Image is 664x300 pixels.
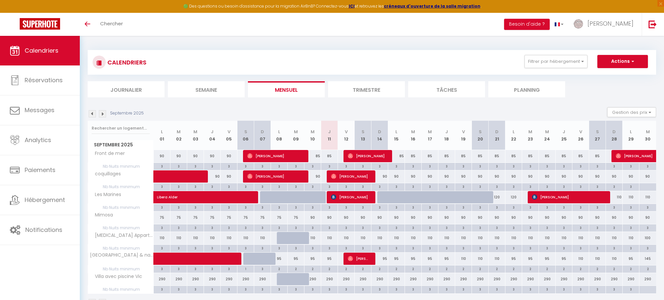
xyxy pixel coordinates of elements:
div: 90 [556,212,572,224]
th: 19 [455,121,472,150]
th: 11 [321,121,338,150]
div: 3 [271,204,287,210]
abbr: M [428,129,432,135]
div: 3 [606,163,622,169]
div: 3 [388,163,405,169]
abbr: M [177,129,181,135]
div: 3 [371,204,388,210]
div: 90 [221,150,237,162]
span: Mimosa [89,212,115,219]
div: 3 [606,183,622,189]
abbr: L [395,129,397,135]
img: logout [649,20,657,28]
div: 90 [489,170,505,183]
div: 90 [405,170,422,183]
div: 90 [639,170,656,183]
input: Rechercher un logement... [92,122,150,134]
span: Front de mer [89,150,126,157]
th: 21 [489,121,505,150]
abbr: S [596,129,599,135]
div: 90 [187,150,204,162]
div: 3 [204,183,220,189]
div: 85 [539,150,556,162]
th: 02 [170,121,187,150]
button: Gestion des prix [607,107,656,117]
div: 3 [405,204,421,210]
div: 3 [388,183,405,189]
div: 90 [321,212,338,224]
div: 3 [472,204,488,210]
th: 29 [623,121,639,150]
span: Septembre 2025 [88,140,153,150]
li: Tâches [408,81,485,97]
div: 3 [254,183,271,189]
div: 3 [237,163,254,169]
div: 3 [438,183,455,189]
div: 90 [505,170,522,183]
div: 90 [388,212,405,224]
div: 3 [505,183,522,189]
div: 3 [237,183,254,189]
abbr: D [612,129,616,135]
div: 90 [589,212,606,224]
div: 3 [304,183,321,189]
th: 24 [539,121,556,150]
th: 17 [422,121,438,150]
th: 01 [154,121,170,150]
abbr: M [193,129,197,135]
div: 90 [556,170,572,183]
span: [PERSON_NAME] [532,191,605,203]
abbr: S [479,129,482,135]
div: 3 [254,163,271,169]
a: ... [PERSON_NAME] [568,13,642,36]
abbr: V [228,129,231,135]
div: 3 [438,163,455,169]
div: 3 [556,163,572,169]
img: Super Booking [20,18,60,30]
div: 90 [355,212,371,224]
th: 07 [254,121,271,150]
div: 3 [237,204,254,210]
img: ... [573,19,583,29]
th: 06 [237,121,254,150]
span: [PERSON_NAME] [348,150,387,162]
div: 3 [254,204,271,210]
div: 120 [505,191,522,203]
div: 120 [489,191,505,203]
span: Hébergement [25,196,65,204]
div: 85 [388,150,405,162]
div: 3 [154,204,170,210]
span: [PERSON_NAME] [587,19,633,28]
th: 12 [338,121,355,150]
div: 3 [422,163,438,169]
div: 3 [539,204,555,210]
th: 03 [187,121,204,150]
div: 90 [204,150,221,162]
div: 90 [572,170,589,183]
div: 75 [187,212,204,224]
div: 3 [405,224,421,231]
div: 3 [237,224,254,231]
span: [PERSON_NAME] [247,170,303,183]
div: 3 [438,204,455,210]
div: 85 [505,150,522,162]
div: 3 [338,183,354,189]
abbr: L [278,129,280,135]
th: 14 [371,121,388,150]
div: 90 [388,170,405,183]
div: 90 [522,212,539,224]
span: Les Marines [89,191,123,198]
span: Notifications [25,226,62,234]
div: 85 [589,150,606,162]
div: 3 [170,224,187,231]
div: 3 [556,183,572,189]
div: 3 [489,163,505,169]
span: Calendriers [25,46,58,55]
span: Nb Nuits minimum [88,224,153,232]
button: Actions [597,55,648,68]
div: 3 [505,224,522,231]
div: 85 [438,150,455,162]
div: 90 [505,212,522,224]
abbr: M [646,129,650,135]
div: 90 [472,170,489,183]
